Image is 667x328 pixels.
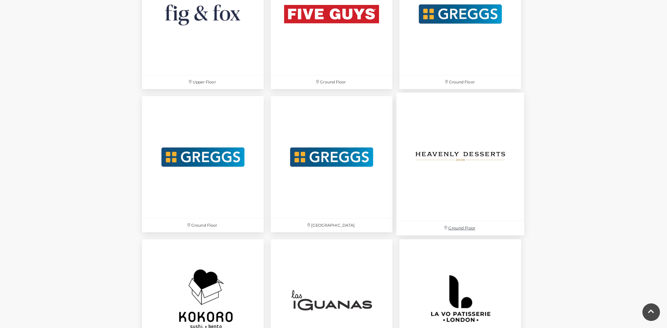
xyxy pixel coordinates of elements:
[399,75,521,89] p: Ground Floor
[271,219,392,232] p: [GEOGRAPHIC_DATA]
[271,75,392,89] p: Ground Floor
[139,93,267,235] a: Ground Floor
[142,219,264,232] p: Ground Floor
[396,221,524,235] p: Ground Floor
[267,93,396,235] a: [GEOGRAPHIC_DATA]
[142,75,264,89] p: Upper Floor
[393,89,528,239] a: Ground Floor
